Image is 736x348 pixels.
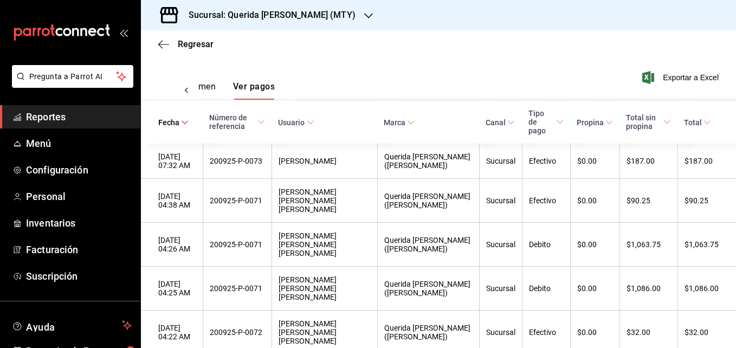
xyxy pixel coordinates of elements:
[165,81,242,100] div: navigation tabs
[529,157,564,165] div: Efectivo
[486,196,515,205] div: Sucursal
[279,188,371,214] div: [PERSON_NAME] [PERSON_NAME] [PERSON_NAME]
[486,157,515,165] div: Sucursal
[577,240,613,249] div: $0.00
[627,157,671,165] div: $187.00
[12,65,133,88] button: Pregunta a Parrot AI
[685,196,719,205] div: $90.25
[644,71,719,84] button: Exportar a Excel
[279,157,371,165] div: [PERSON_NAME]
[279,231,371,257] div: [PERSON_NAME] [PERSON_NAME] [PERSON_NAME]
[384,192,473,209] div: Querida [PERSON_NAME] ([PERSON_NAME])
[26,136,132,151] span: Menú
[26,189,132,204] span: Personal
[627,240,671,249] div: $1,063.75
[178,39,214,49] span: Regresar
[627,328,671,337] div: $32.00
[158,152,196,170] div: [DATE] 07:32 AM
[529,240,564,249] div: Debito
[26,163,132,177] span: Configuración
[158,39,214,49] button: Regresar
[26,269,132,283] span: Suscripción
[685,157,719,165] div: $187.00
[233,81,275,100] button: Ver pagos
[119,28,128,37] button: open_drawer_menu
[384,118,415,127] span: Marca
[486,284,515,293] div: Sucursal
[210,157,266,165] div: 200925-P-0073
[384,152,473,170] div: Querida [PERSON_NAME] ([PERSON_NAME])
[8,79,133,90] a: Pregunta a Parrot AI
[158,236,196,253] div: [DATE] 04:26 AM
[26,242,132,257] span: Facturación
[486,118,515,127] span: Canal
[528,109,564,135] span: Tipo de pago
[158,324,196,341] div: [DATE] 04:22 AM
[384,324,473,341] div: Querida [PERSON_NAME] ([PERSON_NAME])
[210,284,266,293] div: 200925-P-0071
[26,109,132,124] span: Reportes
[158,280,196,297] div: [DATE] 04:25 AM
[626,113,671,131] span: Total sin propina
[529,284,564,293] div: Debito
[210,328,266,337] div: 200925-P-0072
[486,328,515,337] div: Sucursal
[384,236,473,253] div: Querida [PERSON_NAME] ([PERSON_NAME])
[685,240,719,249] div: $1,063.75
[209,113,266,131] span: Número de referencia
[577,157,613,165] div: $0.00
[685,284,719,293] div: $1,086.00
[158,118,189,127] span: Fecha
[384,280,473,297] div: Querida [PERSON_NAME] ([PERSON_NAME])
[577,118,613,127] span: Propina
[210,196,266,205] div: 200925-P-0071
[210,240,266,249] div: 200925-P-0071
[278,118,314,127] span: Usuario
[627,284,671,293] div: $1,086.00
[684,118,711,127] span: Total
[29,71,117,82] span: Pregunta a Parrot AI
[26,216,132,230] span: Inventarios
[577,284,613,293] div: $0.00
[685,328,719,337] div: $32.00
[529,196,564,205] div: Efectivo
[577,328,613,337] div: $0.00
[627,196,671,205] div: $90.25
[26,319,118,332] span: Ayuda
[486,240,515,249] div: Sucursal
[577,196,613,205] div: $0.00
[180,9,356,22] h3: Sucursal: Querida [PERSON_NAME] (MTY)
[279,275,371,301] div: [PERSON_NAME] [PERSON_NAME] [PERSON_NAME]
[158,192,196,209] div: [DATE] 04:38 AM
[279,319,371,345] div: [PERSON_NAME] [PERSON_NAME] [PERSON_NAME]
[529,328,564,337] div: Efectivo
